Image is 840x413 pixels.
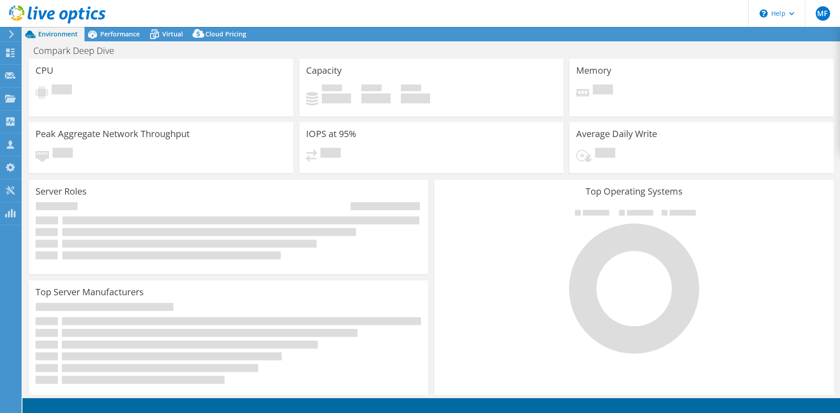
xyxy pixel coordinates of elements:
span: Virtual [162,30,183,38]
span: Pending [593,84,613,97]
h3: Server Roles [36,187,87,196]
h4: 0 GiB [401,93,430,103]
span: Pending [53,148,73,160]
span: Free [361,84,382,93]
span: Pending [52,84,72,97]
h3: Memory [576,66,611,75]
h1: Compark Deep Dive [29,46,128,56]
h3: Average Daily Write [576,129,657,139]
h3: CPU [36,66,53,75]
span: Used [322,84,342,93]
span: Cloud Pricing [205,30,246,38]
span: Pending [595,148,615,160]
span: Pending [320,148,341,160]
svg: \n [760,9,768,18]
h3: IOPS at 95% [306,129,356,139]
span: Total [401,84,421,93]
h3: Top Operating Systems [441,187,827,196]
span: Environment [38,30,78,38]
h3: Top Server Manufacturers [36,287,144,297]
span: Performance [100,30,140,38]
span: MF [816,6,830,21]
h3: Capacity [306,66,342,75]
h4: 0 GiB [361,93,391,103]
h3: Peak Aggregate Network Throughput [36,129,190,139]
h4: 0 GiB [322,93,351,103]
